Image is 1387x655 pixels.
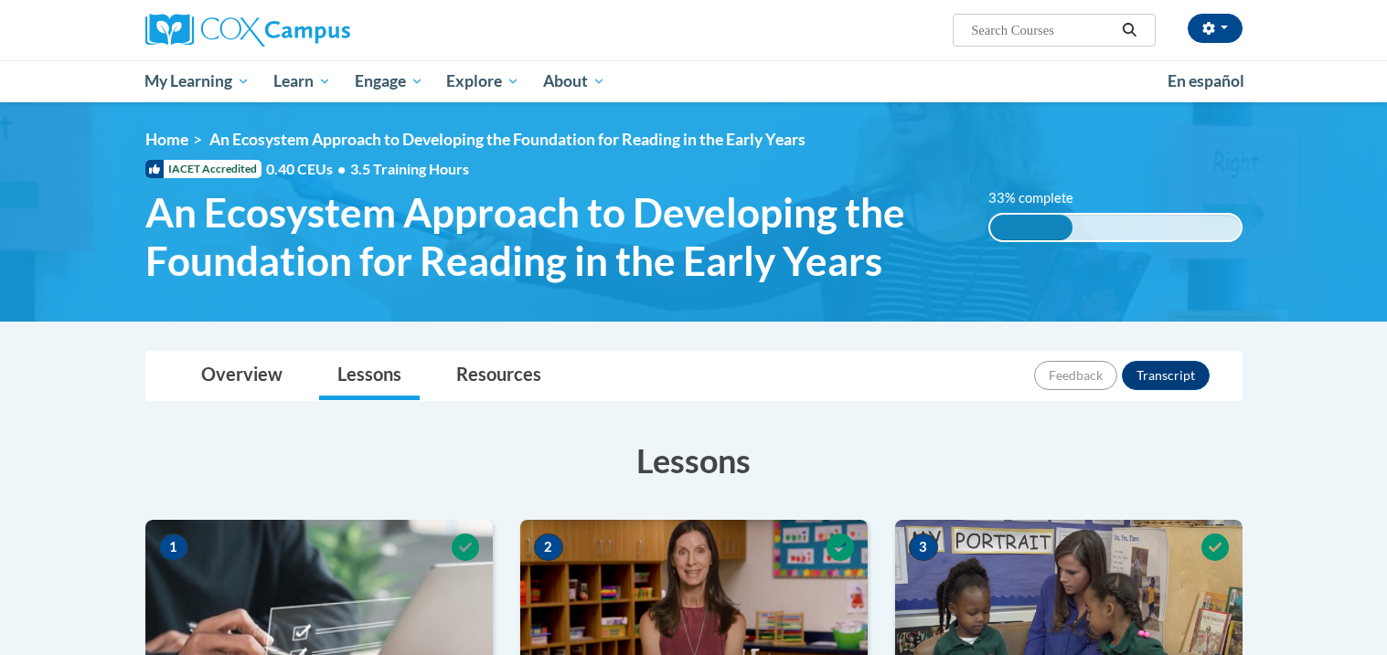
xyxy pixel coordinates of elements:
span: 3.5 Training Hours [350,160,469,177]
span: 3 [909,534,938,561]
a: Learn [261,60,343,102]
a: Home [145,130,188,149]
button: Feedback [1034,361,1117,390]
a: Explore [434,60,531,102]
div: 33% complete [990,215,1072,240]
a: En español [1156,62,1256,100]
span: 0.40 CEUs [266,159,350,179]
span: • [337,160,346,177]
span: 2 [534,534,563,561]
span: 1 [159,534,188,561]
img: Cox Campus [145,14,350,47]
span: En español [1168,71,1244,90]
button: Account Settings [1188,14,1243,43]
span: IACET Accredited [145,160,261,178]
label: 33% complete [988,188,1094,208]
span: About [543,70,605,92]
span: An Ecosystem Approach to Developing the Foundation for Reading in the Early Years [145,188,962,285]
span: My Learning [144,70,250,92]
span: Explore [446,70,519,92]
a: Overview [183,352,301,400]
a: About [531,60,617,102]
a: Resources [438,352,560,400]
a: My Learning [133,60,262,102]
a: Cox Campus [145,14,493,47]
a: Lessons [319,352,420,400]
button: Search [1115,19,1143,41]
input: Search Courses [969,19,1115,41]
span: Learn [273,70,331,92]
div: Main menu [118,60,1270,102]
span: An Ecosystem Approach to Developing the Foundation for Reading in the Early Years [209,130,806,149]
span: Engage [355,70,423,92]
h3: Lessons [145,438,1243,483]
button: Transcript [1122,361,1210,390]
a: Engage [343,60,435,102]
